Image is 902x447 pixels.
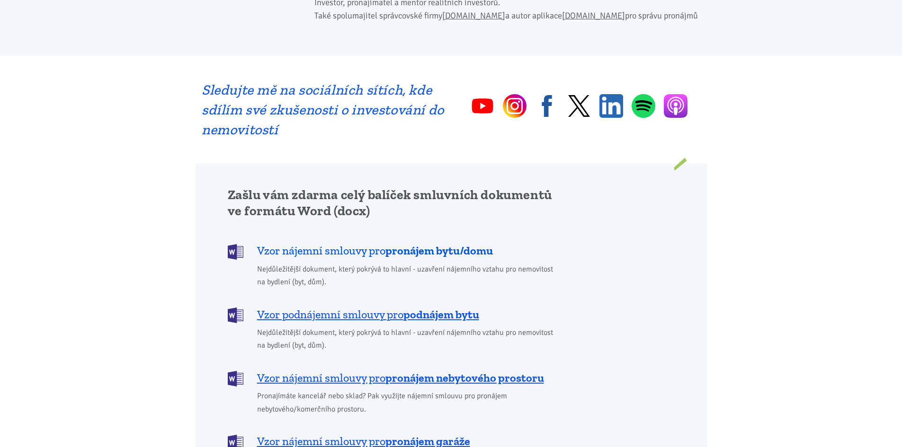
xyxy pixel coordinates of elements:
[385,371,544,385] b: pronájem nebytového prostoru
[257,326,560,352] span: Nejdůležitější dokument, který pokrývá to hlavní - uzavření nájemního vztahu pro nemovitost na by...
[664,94,688,118] a: Apple Podcasts
[228,243,560,259] a: Vzor nájemní smlouvy propronájem bytu/domu
[503,94,527,118] a: Instagram
[442,10,505,21] a: [DOMAIN_NAME]
[257,243,493,258] span: Vzor nájemní smlouvy pro
[632,94,655,118] a: Spotify
[257,307,479,322] span: Vzor podnájemní smlouvy pro
[599,94,623,118] a: Linkedin
[202,80,445,140] h2: Sledujte mě na sociálních sítích, kde sdílím své zkušenosti o investování do nemovitostí
[403,307,479,321] b: podnájem bytu
[228,370,560,386] a: Vzor nájemní smlouvy propronájem nebytového prostoru
[228,187,560,219] h2: Zašlu vám zdarma celý balíček smluvních dokumentů ve formátu Word (docx)
[385,244,493,257] b: pronájem bytu/domu
[228,307,560,322] a: Vzor podnájemní smlouvy propodnájem bytu
[535,94,559,118] a: Facebook
[562,10,625,21] a: [DOMAIN_NAME]
[257,390,560,415] span: Pronajímáte kancelář nebo sklad? Pak využijte nájemní smlouvu pro pronájem nebytového/komerčního ...
[228,307,243,323] img: DOCX (Word)
[257,263,560,289] span: Nejdůležitější dokument, který pokrývá to hlavní - uzavření nájemního vztahu pro nemovitost na by...
[257,370,544,386] span: Vzor nájemní smlouvy pro
[228,244,243,260] img: DOCX (Word)
[228,371,243,386] img: DOCX (Word)
[567,94,591,118] a: Twitter
[471,94,494,118] a: YouTube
